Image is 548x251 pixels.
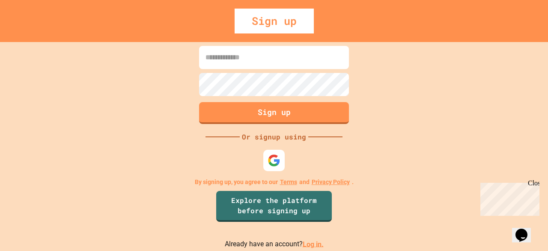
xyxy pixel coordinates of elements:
button: Sign up [199,102,349,124]
div: Sign up [235,9,314,33]
div: Chat with us now!Close [3,3,59,54]
a: Privacy Policy [312,178,350,187]
div: Or signup using [240,132,308,142]
iframe: chat widget [512,217,539,242]
p: By signing up, you agree to our and . [195,178,354,187]
p: Already have an account? [225,239,324,250]
iframe: chat widget [477,179,539,216]
a: Terms [280,178,297,187]
a: Log in. [303,240,324,248]
a: Explore the platform before signing up [216,191,332,222]
img: google-icon.svg [268,154,280,167]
